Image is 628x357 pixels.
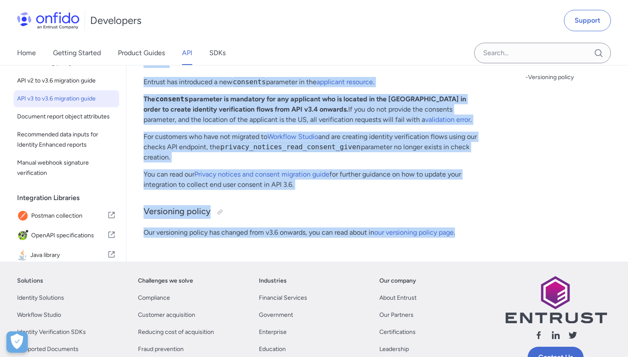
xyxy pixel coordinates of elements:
a: Getting Started [53,41,101,65]
a: Solutions [17,276,43,286]
a: Government [259,310,293,320]
span: Java library [30,249,107,261]
a: Financial Services [259,293,307,303]
span: API v3 to v3.6 migration guide [17,94,116,104]
p: Our versioning policy has changed from v3.6 onwards, you can read about in . [144,227,483,238]
a: Challenges we solve [138,276,193,286]
a: Customer acquisition [138,310,195,320]
div: Integration Libraries [17,189,123,207]
a: Document report object attributes [14,108,119,125]
h1: Developers [90,14,141,27]
a: Recommended data inputs for Identity Enhanced reports [14,126,119,153]
span: Document report object attributes [17,112,116,122]
a: Identity Solutions [17,293,64,303]
a: IconJava libraryJava library [14,246,119,265]
input: Onfido search input field [474,43,611,63]
a: our versioning policy page [374,228,454,236]
a: Manual webhook signature verification [14,154,119,182]
a: Follow us linkedin [551,330,561,343]
a: Privacy notices and consent migration guide [194,170,329,178]
a: Home [17,41,36,65]
span: API v2 to v3.6 migration guide [17,76,116,86]
img: Onfido Logo [17,12,79,29]
a: Compliance [138,293,170,303]
a: Supported Documents [17,344,79,354]
p: If you do not provide the consents parameter, and the location of the applicant is the US, all ve... [144,94,483,125]
span: Manual webhook signature verification [17,158,116,178]
a: Certifications [379,327,416,337]
a: Follow us facebook [534,330,544,343]
p: You can read our for further guidance on how to update your integration to collect end user conse... [144,169,483,190]
svg: Follow us facebook [534,330,544,340]
p: For customers who have not migrated to and are creating identity verification flows using our che... [144,132,483,162]
a: About Entrust [379,293,417,303]
svg: Follow us X (Twitter) [568,330,578,340]
img: Entrust logo [505,276,607,323]
img: IconJava library [17,249,30,261]
span: OpenAPI specifications [31,230,107,242]
a: Education [259,344,286,354]
a: IconPostman collectionPostman collection [14,207,119,225]
a: Our Partners [379,310,414,320]
a: Leadership [379,344,409,354]
button: Open Preferences [6,331,28,353]
a: Industries [259,276,287,286]
a: Fraud prevention [138,344,184,354]
a: Identity Verification SDKs [17,327,86,337]
code: consents [232,77,266,86]
a: Workflow Studio [17,310,61,320]
a: Our company [379,276,416,286]
a: SDKs [209,41,226,65]
p: Entrust has introduced a new parameter in the . [144,77,483,87]
a: validation error [425,115,470,124]
code: privacy_notices_read_consent_given [220,142,361,151]
div: - Versioning policy [525,72,621,83]
a: -Versioning policy [525,72,621,83]
a: IconOpenAPI specificationsOpenAPI specifications [14,226,119,245]
svg: Follow us linkedin [551,330,561,340]
a: API v3 to v3.6 migration guide [14,90,119,107]
a: Product Guides [118,41,165,65]
span: Postman collection [31,210,107,222]
h3: Versioning policy [144,205,483,219]
a: Follow us X (Twitter) [568,330,578,343]
a: API v2 to v3.6 migration guide [14,72,119,89]
a: Reducing cost of acquisition [138,327,214,337]
a: applicant resource [317,78,373,86]
a: Enterprise [259,327,287,337]
strong: The parameter is mandatory for any applicant who is located in the [GEOGRAPHIC_DATA] in order to ... [144,95,466,113]
img: IconPostman collection [17,210,31,222]
code: consents [155,94,189,103]
div: Cookie Preferences [6,331,28,353]
a: Support [564,10,611,31]
span: Recommended data inputs for Identity Enhanced reports [17,130,116,150]
a: Workflow Studio [267,133,318,141]
img: IconOpenAPI specifications [17,230,31,242]
a: API [182,41,192,65]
